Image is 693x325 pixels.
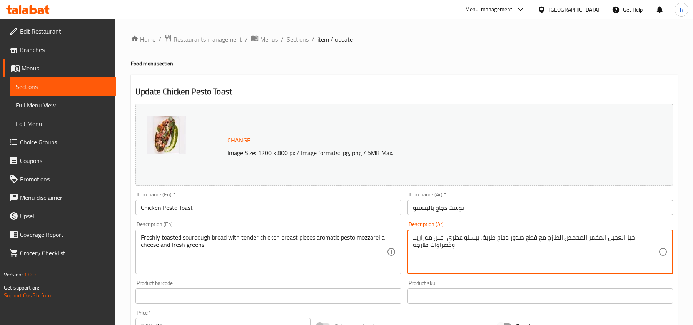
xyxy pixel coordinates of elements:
input: Please enter product sku [407,288,673,304]
a: Menu disclaimer [3,188,116,207]
a: Coupons [3,151,116,170]
li: / [281,35,284,44]
h2: Update Chicken Pesto Toast [135,86,673,97]
li: / [245,35,248,44]
span: Upsell [20,211,110,221]
span: Coverage Report [20,230,110,239]
span: Get support on: [4,283,39,293]
a: Sections [10,77,116,96]
span: Menus [22,64,110,73]
span: Version: [4,270,23,280]
span: h [680,5,683,14]
li: / [312,35,314,44]
a: Home [131,35,155,44]
span: Restaurants management [174,35,242,44]
a: Edit Menu [10,114,116,133]
input: Enter name En [135,200,401,215]
a: Upsell [3,207,116,225]
a: Sections [287,35,309,44]
input: Please enter product barcode [135,288,401,304]
span: Choice Groups [20,137,110,147]
div: Menu-management [465,5,513,14]
span: Grocery Checklist [20,248,110,258]
input: Enter name Ar [407,200,673,215]
img: chicken_pesto_toast_638955209722240606.jpg [147,116,186,154]
a: Choice Groups [3,133,116,151]
textarea: Freshly toasted sourdough bread with tender chicken breast pieces aromatic pesto mozzarella chees... [141,234,386,270]
button: Change [224,132,254,148]
span: Menu disclaimer [20,193,110,202]
p: Image Size: 1200 x 800 px / Image formats: jpg, png / 5MB Max. [224,148,610,157]
div: [GEOGRAPHIC_DATA] [549,5,599,14]
textarea: خبز العجين المخمر المحمص الطازج مع قطع صدور دجاج طرية، بيستو عطري، جبن موزاريلا وخضراوات طازجة [413,234,658,270]
span: Edit Menu [16,119,110,128]
h4: Food menu section [131,60,678,67]
a: Promotions [3,170,116,188]
span: Change [227,135,250,146]
li: / [159,35,161,44]
span: Branches [20,45,110,54]
a: Edit Restaurant [3,22,116,40]
a: Support.OpsPlatform [4,290,53,300]
a: Full Menu View [10,96,116,114]
nav: breadcrumb [131,34,678,44]
a: Menus [3,59,116,77]
a: Branches [3,40,116,59]
a: Menus [251,34,278,44]
a: Grocery Checklist [3,244,116,262]
span: Coupons [20,156,110,165]
span: Full Menu View [16,101,110,110]
span: Edit Restaurant [20,27,110,36]
span: Sections [16,82,110,91]
span: item / update [317,35,353,44]
span: Promotions [20,174,110,184]
span: 1.0.0 [24,270,36,280]
a: Restaurants management [164,34,242,44]
span: Menus [260,35,278,44]
a: Coverage Report [3,225,116,244]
